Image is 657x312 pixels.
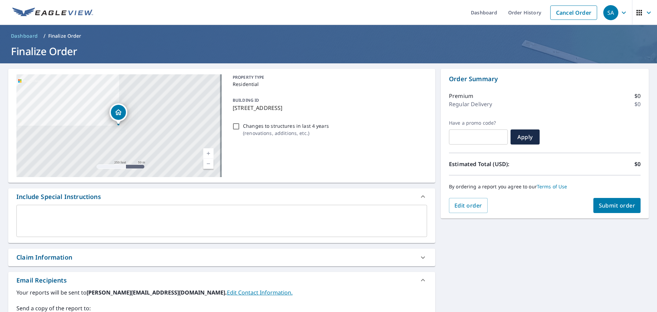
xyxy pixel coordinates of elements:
[11,33,38,39] span: Dashboard
[12,8,93,18] img: EV Logo
[634,92,641,100] p: $0
[537,183,567,190] a: Terms of Use
[16,192,101,201] div: Include Special Instructions
[8,30,649,41] nav: breadcrumb
[16,253,72,262] div: Claim Information
[16,288,427,297] label: Your reports will be sent to
[87,289,227,296] b: [PERSON_NAME][EMAIL_ADDRESS][DOMAIN_NAME].
[550,5,597,20] a: Cancel Order
[16,276,67,285] div: Email Recipients
[233,104,424,112] p: [STREET_ADDRESS]
[109,103,127,125] div: Dropped pin, building 1, Residential property, 1800 74th Avenue Ct Greeley, CO 80634
[454,202,482,209] span: Edit order
[449,120,508,126] label: Have a promo code?
[243,129,329,137] p: ( renovations, additions, etc. )
[603,5,618,20] div: SA
[511,129,540,145] button: Apply
[203,159,214,169] a: Current Level 17, Zoom Out
[8,249,435,266] div: Claim Information
[634,160,641,168] p: $0
[233,80,424,88] p: Residential
[449,160,545,168] p: Estimated Total (USD):
[449,92,473,100] p: Premium
[449,74,641,84] p: Order Summary
[634,100,641,108] p: $0
[203,148,214,159] a: Current Level 17, Zoom In
[449,100,492,108] p: Regular Delivery
[516,133,534,141] span: Apply
[8,188,435,205] div: Include Special Instructions
[593,198,641,213] button: Submit order
[227,289,293,296] a: EditContactInfo
[449,184,641,190] p: By ordering a report you agree to our
[233,97,259,103] p: BUILDING ID
[599,202,635,209] span: Submit order
[8,44,649,58] h1: Finalize Order
[48,33,81,39] p: Finalize Order
[233,74,424,80] p: PROPERTY TYPE
[8,272,435,288] div: Email Recipients
[243,122,329,129] p: Changes to structures in last 4 years
[43,32,46,40] li: /
[8,30,41,41] a: Dashboard
[449,198,488,213] button: Edit order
